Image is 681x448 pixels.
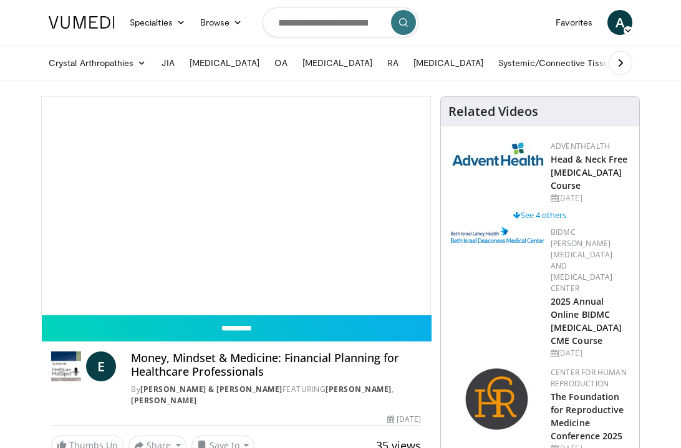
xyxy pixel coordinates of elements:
a: See 4 others [513,209,566,221]
img: c96b19ec-a48b-46a9-9095-935f19585444.png.150x105_q85_autocrop_double_scale_upscale_version-0.2.png [451,227,544,243]
a: [PERSON_NAME] [326,384,392,394]
a: RA [380,50,406,75]
a: [MEDICAL_DATA] [295,50,380,75]
a: Crystal Arthropathies [41,50,154,75]
a: 2025 Annual Online BIDMC [MEDICAL_DATA] CME Course [551,295,622,346]
a: Center for Human Reproduction [551,367,627,389]
a: OA [267,50,295,75]
a: [MEDICAL_DATA] [182,50,267,75]
img: c058e059-5986-4522-8e32-16b7599f4943.png.150x105_q85_autocrop_double_scale_upscale_version-0.2.png [465,367,530,432]
div: [DATE] [387,414,421,425]
h4: Money, Mindset & Medicine: Financial Planning for Healthcare Professionals [131,351,421,378]
video-js: Video Player [42,97,430,315]
a: JIA [154,50,182,75]
a: Systemic/Connective Tissue Disease [491,50,667,75]
img: VuMedi Logo [49,16,115,29]
div: By FEATURING , [131,384,421,406]
a: Head & Neck Free [MEDICAL_DATA] Course [551,153,628,191]
div: [DATE] [551,348,629,359]
img: 5c3c682d-da39-4b33-93a5-b3fb6ba9580b.jpg.150x105_q85_autocrop_double_scale_upscale_version-0.2.jpg [451,141,544,166]
a: [MEDICAL_DATA] [406,50,491,75]
a: E [86,351,116,381]
h4: Related Videos [448,104,538,119]
img: Roetzel & Andress [51,351,81,381]
a: The Foundation for Reproductive Medicine Conference 2025 [551,391,624,442]
a: Browse [193,10,250,35]
a: AdventHealth [551,141,610,151]
a: A [607,10,632,35]
div: [DATE] [551,193,629,204]
a: [PERSON_NAME] [131,395,197,406]
a: Specialties [122,10,193,35]
input: Search topics, interventions [263,7,418,37]
a: Favorites [548,10,600,35]
a: BIDMC [PERSON_NAME][MEDICAL_DATA] and [MEDICAL_DATA] Center [551,227,612,293]
a: [PERSON_NAME] & [PERSON_NAME] [140,384,283,394]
